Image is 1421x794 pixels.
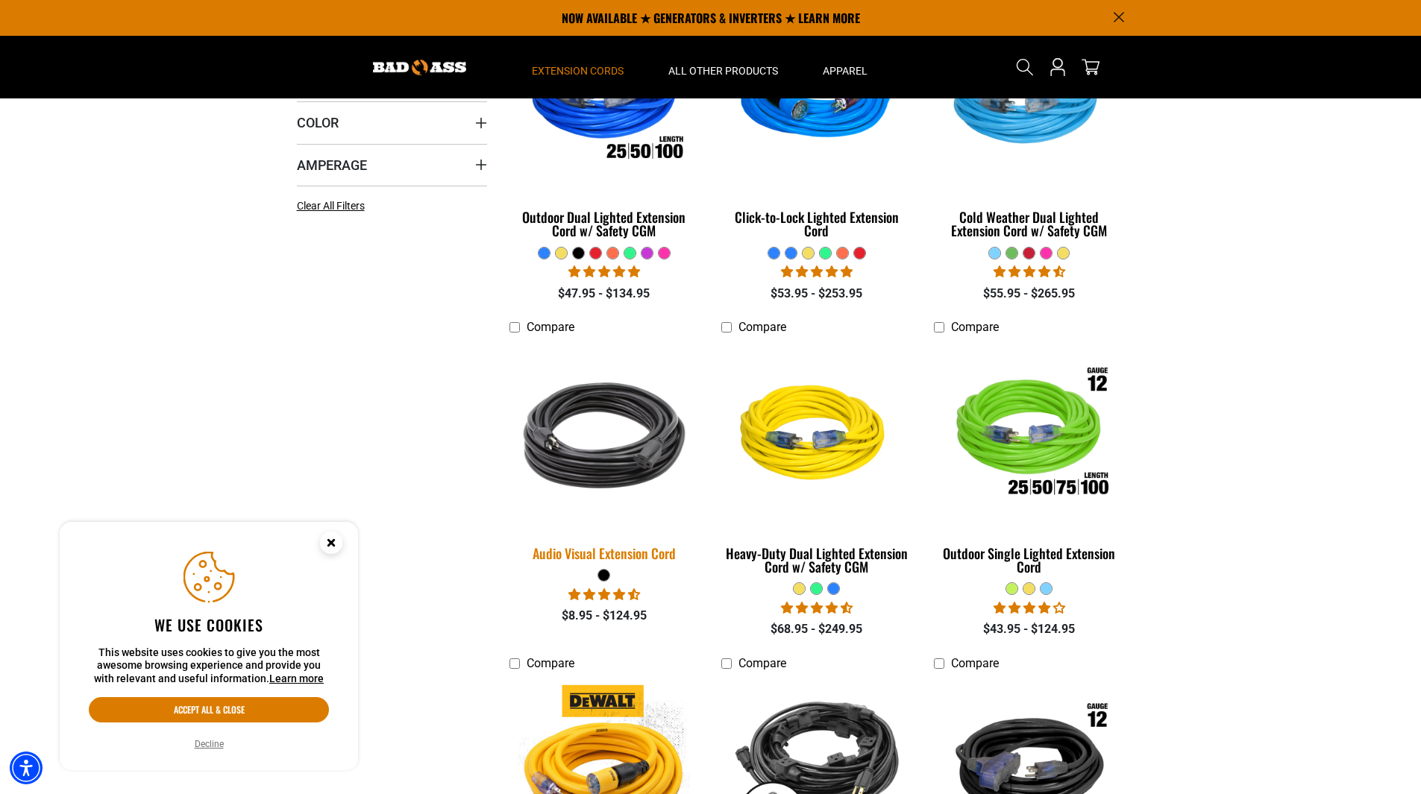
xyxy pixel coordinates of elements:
[509,285,700,303] div: $47.95 - $134.95
[994,265,1065,279] span: 4.62 stars
[568,265,640,279] span: 4.82 stars
[190,737,228,752] button: Decline
[1013,55,1037,79] summary: Search
[934,210,1124,237] div: Cold Weather Dual Lighted Extension Cord w/ Safety CGM
[951,320,999,334] span: Compare
[951,656,999,670] span: Compare
[89,697,329,722] button: Accept all & close
[800,36,890,98] summary: Apparel
[297,114,339,131] span: Color
[781,601,853,615] span: 4.64 stars
[509,546,700,560] div: Audio Visual Extension Cord
[721,342,912,582] a: yellow Heavy-Duty Dual Lighted Extension Cord w/ Safety CGM
[500,340,709,531] img: black
[994,601,1065,615] span: 4.00 stars
[509,342,700,569] a: black Audio Visual Extension Cord
[509,210,700,237] div: Outdoor Dual Lighted Extension Cord w/ Safety CGM
[509,36,646,98] summary: Extension Cords
[510,13,698,185] img: Outdoor Dual Lighted Extension Cord w/ Safety CGM
[297,200,365,212] span: Clear All Filters
[297,198,371,214] a: Clear All Filters
[60,522,358,771] aside: Cookie Consent
[10,752,43,784] div: Accessibility Menu
[1079,58,1102,76] a: cart
[721,6,912,246] a: blue Click-to-Lock Lighted Extension Cord
[89,646,329,686] p: This website uses cookies to give you the most awesome browsing experience and provide you with r...
[509,607,700,625] div: $8.95 - $124.95
[668,64,778,78] span: All Other Products
[527,320,574,334] span: Compare
[721,620,912,638] div: $68.95 - $249.95
[934,546,1124,573] div: Outdoor Single Lighted Extension Cord
[738,320,786,334] span: Compare
[297,101,487,143] summary: Color
[373,60,466,75] img: Bad Ass Extension Cords
[1046,36,1070,98] a: Open this option
[269,672,324,684] a: This website uses cookies to give you the most awesome browsing experience and provide you with r...
[297,157,367,174] span: Amperage
[304,522,358,568] button: Close this option
[781,265,853,279] span: 4.87 stars
[935,349,1123,520] img: Outdoor Single Lighted Extension Cord
[935,13,1123,185] img: Light Blue
[934,620,1124,638] div: $43.95 - $124.95
[509,6,700,246] a: Outdoor Dual Lighted Extension Cord w/ Safety CGM Outdoor Dual Lighted Extension Cord w/ Safety CGM
[723,349,911,520] img: yellow
[527,656,574,670] span: Compare
[934,342,1124,582] a: Outdoor Single Lighted Extension Cord Outdoor Single Lighted Extension Cord
[646,36,800,98] summary: All Other Products
[723,13,911,185] img: blue
[89,615,329,634] h2: We use cookies
[934,6,1124,246] a: Light Blue Cold Weather Dual Lighted Extension Cord w/ Safety CGM
[721,546,912,573] div: Heavy-Duty Dual Lighted Extension Cord w/ Safety CGM
[823,64,868,78] span: Apparel
[532,64,624,78] span: Extension Cords
[721,210,912,237] div: Click-to-Lock Lighted Extension Cord
[297,144,487,186] summary: Amperage
[738,656,786,670] span: Compare
[721,285,912,303] div: $53.95 - $253.95
[934,285,1124,303] div: $55.95 - $265.95
[568,587,640,602] span: 4.72 stars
